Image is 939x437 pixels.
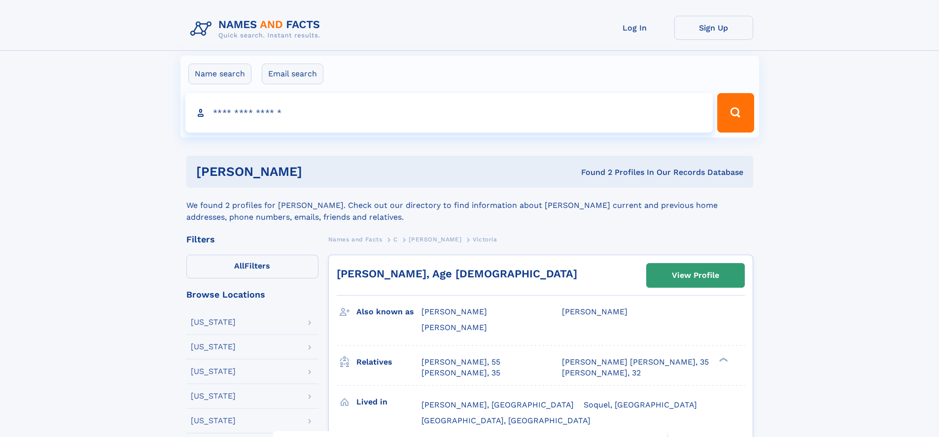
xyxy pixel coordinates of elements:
a: Names and Facts [328,233,383,245]
span: [PERSON_NAME] [409,236,461,243]
label: Filters [186,255,318,278]
div: [US_STATE] [191,392,236,400]
div: [US_STATE] [191,318,236,326]
span: All [234,261,244,270]
input: search input [185,93,713,133]
h1: [PERSON_NAME] [196,166,442,178]
a: [PERSON_NAME] [409,233,461,245]
a: Sign Up [674,16,753,40]
span: [GEOGRAPHIC_DATA], [GEOGRAPHIC_DATA] [421,416,591,425]
div: [US_STATE] [191,343,236,351]
a: View Profile [647,264,744,287]
div: We found 2 profiles for [PERSON_NAME]. Check out our directory to find information about [PERSON_... [186,188,753,223]
h3: Also known as [356,303,421,320]
label: Name search [188,64,251,84]
span: [PERSON_NAME], [GEOGRAPHIC_DATA] [421,400,574,409]
div: View Profile [672,264,719,287]
a: C [393,233,398,245]
div: Browse Locations [186,290,318,299]
h3: Relatives [356,354,421,370]
span: [PERSON_NAME] [421,307,487,316]
button: Search Button [717,93,754,133]
a: Log In [595,16,674,40]
span: Soquel, [GEOGRAPHIC_DATA] [584,400,697,409]
img: Logo Names and Facts [186,16,328,42]
div: [US_STATE] [191,368,236,375]
span: [PERSON_NAME] [562,307,627,316]
div: Filters [186,235,318,244]
span: [PERSON_NAME] [421,323,487,332]
span: Victoria [473,236,497,243]
span: C [393,236,398,243]
a: [PERSON_NAME], 35 [421,368,500,378]
h3: Lived in [356,394,421,410]
a: [PERSON_NAME], 55 [421,357,500,368]
div: ❯ [717,356,729,363]
a: [PERSON_NAME], Age [DEMOGRAPHIC_DATA] [337,268,577,280]
label: Email search [262,64,323,84]
div: [US_STATE] [191,417,236,425]
a: [PERSON_NAME] [PERSON_NAME], 35 [562,357,709,368]
a: [PERSON_NAME], 32 [562,368,641,378]
div: Found 2 Profiles In Our Records Database [442,167,743,178]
